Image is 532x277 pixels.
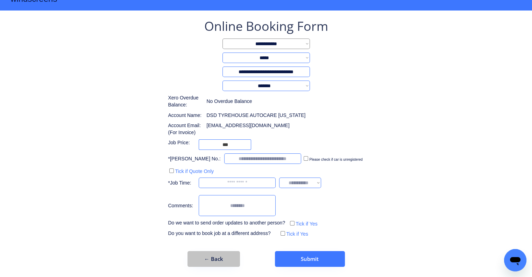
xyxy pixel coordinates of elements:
div: Online Booking Form [204,18,328,35]
iframe: Button to launch messaging window [504,249,526,271]
label: Tick if Yes [286,231,308,237]
div: [EMAIL_ADDRESS][DOMAIN_NAME] [206,122,289,129]
div: Job Price: [168,139,195,146]
div: Account Name: [168,112,203,119]
div: Do we want to send order updates to another person? [168,220,285,227]
div: *[PERSON_NAME] No.: [168,155,220,162]
div: Comments: [168,202,195,209]
div: Do you want to book job at a different address? [168,230,276,237]
label: Tick if Quote Only [175,168,214,174]
label: Tick if Yes [296,221,318,227]
label: Please check if car is unregistered [309,158,362,161]
div: Xero Overdue Balance: [168,95,203,108]
div: Account Email: (For Invoice) [168,122,203,136]
div: No Overdue Balance [206,98,252,105]
div: DSD TYREHOUSE AUTOCARE [US_STATE] [206,112,305,119]
button: ← Back [187,251,240,267]
div: *Job Time: [168,180,195,187]
button: Submit [275,251,345,267]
